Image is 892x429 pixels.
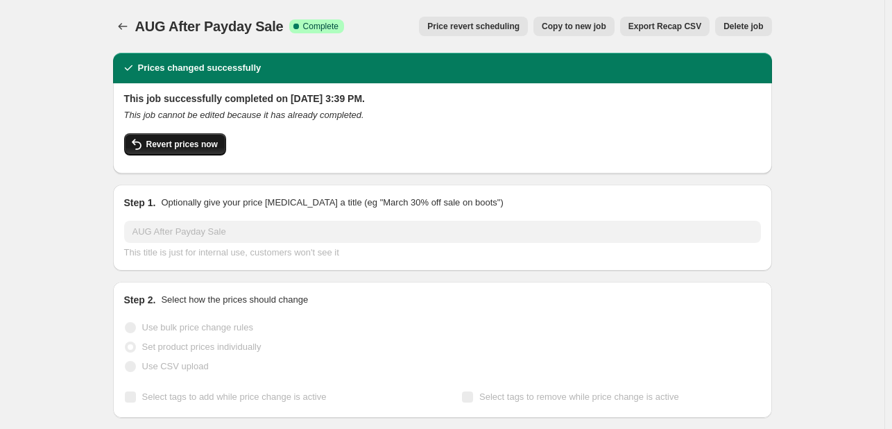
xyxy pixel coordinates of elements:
h2: Step 1. [124,196,156,210]
span: Revert prices now [146,139,218,150]
p: Optionally give your price [MEDICAL_DATA] a title (eg "March 30% off sale on boots") [161,196,503,210]
span: Select tags to add while price change is active [142,392,327,402]
span: AUG After Payday Sale [135,19,284,34]
button: Price change jobs [113,17,132,36]
h2: Step 2. [124,293,156,307]
span: Delete job [723,21,763,32]
i: This job cannot be edited because it has already completed. [124,110,364,120]
span: Copy to new job [542,21,606,32]
button: Export Recap CSV [620,17,710,36]
button: Revert prices now [124,133,226,155]
h2: This job successfully completed on [DATE] 3:39 PM. [124,92,761,106]
input: 30% off holiday sale [124,221,761,243]
button: Price revert scheduling [419,17,528,36]
h2: Prices changed successfully [138,61,261,75]
span: Price revert scheduling [427,21,520,32]
p: Select how the prices should change [161,293,308,307]
span: Select tags to remove while price change is active [479,392,679,402]
span: Use bulk price change rules [142,322,253,333]
span: Use CSV upload [142,361,209,371]
button: Delete job [715,17,771,36]
span: Export Recap CSV [628,21,701,32]
span: Set product prices individually [142,342,261,352]
span: Complete [303,21,338,32]
button: Copy to new job [533,17,615,36]
span: This title is just for internal use, customers won't see it [124,247,339,258]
